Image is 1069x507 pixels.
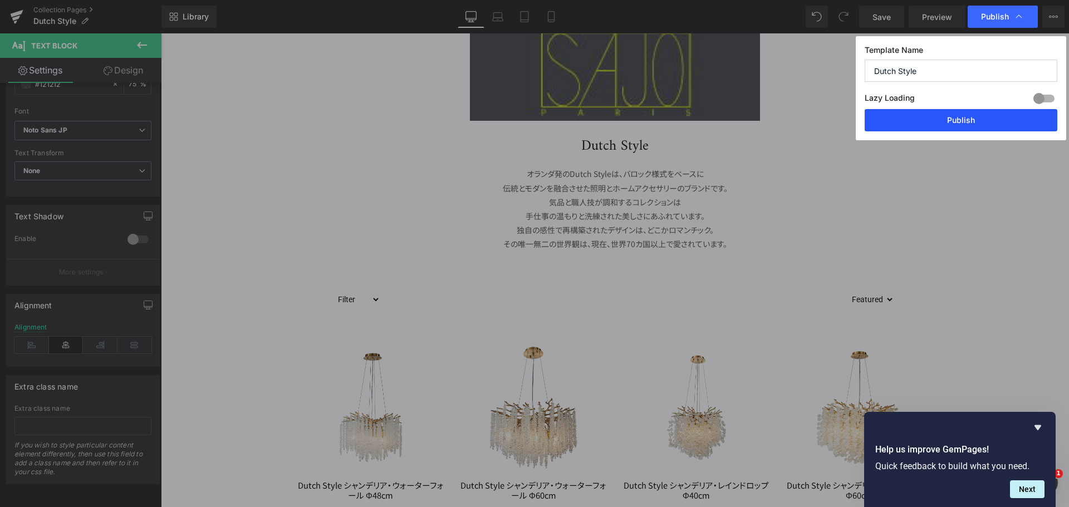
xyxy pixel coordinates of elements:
[1031,421,1045,434] button: Hide survey
[875,421,1045,498] div: Help us improve GemPages!
[486,191,553,202] span: どこかロマンチック。
[638,302,759,447] img: Dutch Style シャンデリア・レインドロップ Φ60cm
[865,109,1057,131] button: Publish
[300,148,609,162] p: 伝統とモダンを融合させた照明とホームアクセサリーのブランドです。
[1054,469,1063,478] span: 1
[875,443,1045,456] h2: Help us improve GemPages!
[981,12,1009,22] span: Publish
[149,302,271,447] img: Dutch Style シャンデリア・ウォーターフォール Φ48cm
[129,110,780,117] h1: Dutch Style
[300,204,609,218] p: その唯一無二の世界観は、現在、世界70カ国以上で愛されています。
[1010,480,1045,498] button: Next question
[865,45,1057,60] label: Template Name
[300,176,609,190] p: 手仕事の温もりと洗練された美しさにあふれています。
[134,447,286,466] a: Dutch Style シャンデリア・ウォーターフォール Φ48cm
[865,91,915,109] label: Lazy Loading
[300,162,609,176] p: 気品と職人技が調和するコレクションは
[875,461,1045,471] p: Quick feedback to build what you need.
[475,302,596,447] img: Dutch Style シャンデリア・レインドロップ Φ40cm
[622,447,774,466] a: Dutch Style シャンデリア・レインドロップ Φ60cm
[300,190,609,204] p: 独自の感性で再構築されたデザインは、
[297,447,449,466] a: Dutch Style シャンデリア・ウォーターフォール Φ60cm
[460,447,612,466] a: Dutch Style シャンデリア・レインドロップ Φ40cm
[312,302,433,447] img: Dutch Style シャンデリア・ウォーターフォール Φ60cm
[300,134,609,147] p: オランダ発のDutch Styleは、バロック様式をベースに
